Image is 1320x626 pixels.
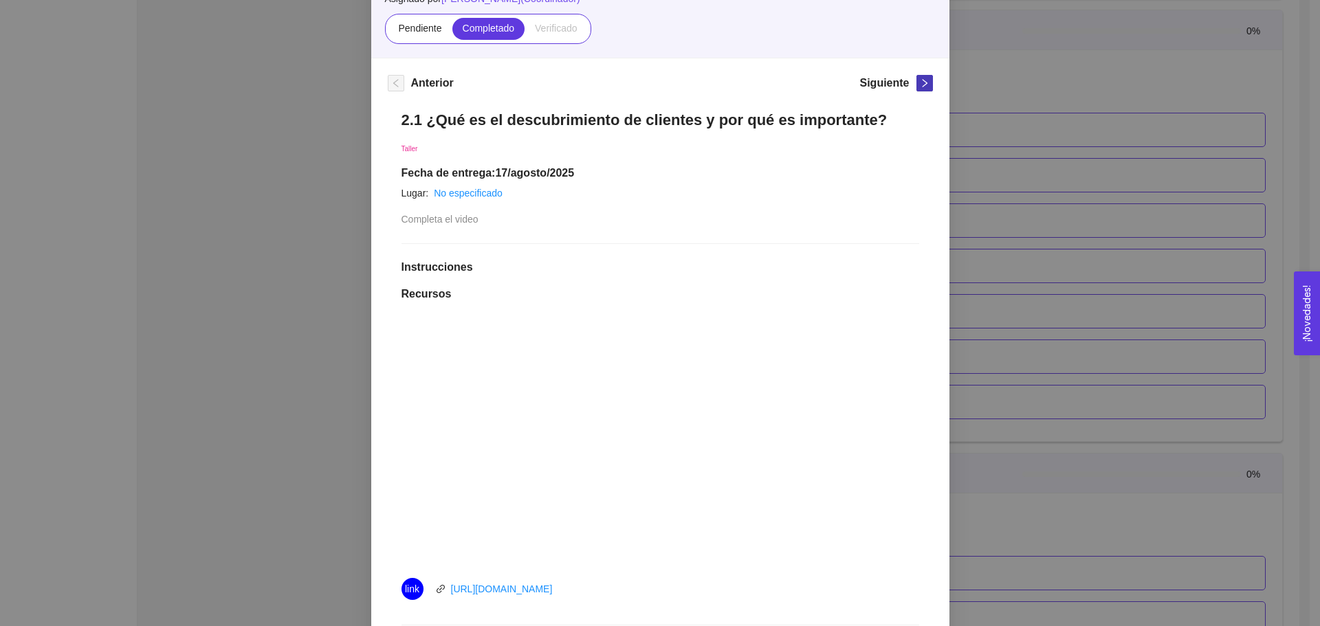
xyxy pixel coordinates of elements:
h1: Recursos [401,287,919,301]
span: Completa el video [401,214,478,225]
a: [URL][DOMAIN_NAME] [451,583,553,594]
span: link [436,584,445,594]
button: left [388,75,404,91]
span: Taller [401,145,418,153]
h5: Anterior [411,75,454,91]
h5: Siguiente [859,75,909,91]
span: Completado [463,23,515,34]
article: Lugar: [401,186,429,201]
span: Verificado [535,23,577,34]
span: Pendiente [398,23,441,34]
button: Open Feedback Widget [1294,271,1320,355]
span: right [917,78,932,88]
h1: 2.1 ¿Qué es el descubrimiento de clientes y por qué es importante? [401,111,919,129]
button: right [916,75,933,91]
h1: Fecha de entrega: 17/agosto/2025 [401,166,919,180]
span: link [405,578,419,600]
a: No especificado [434,188,503,199]
h1: Instrucciones [401,260,919,274]
iframe: 01Alan Customer Discovery I [440,317,880,564]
